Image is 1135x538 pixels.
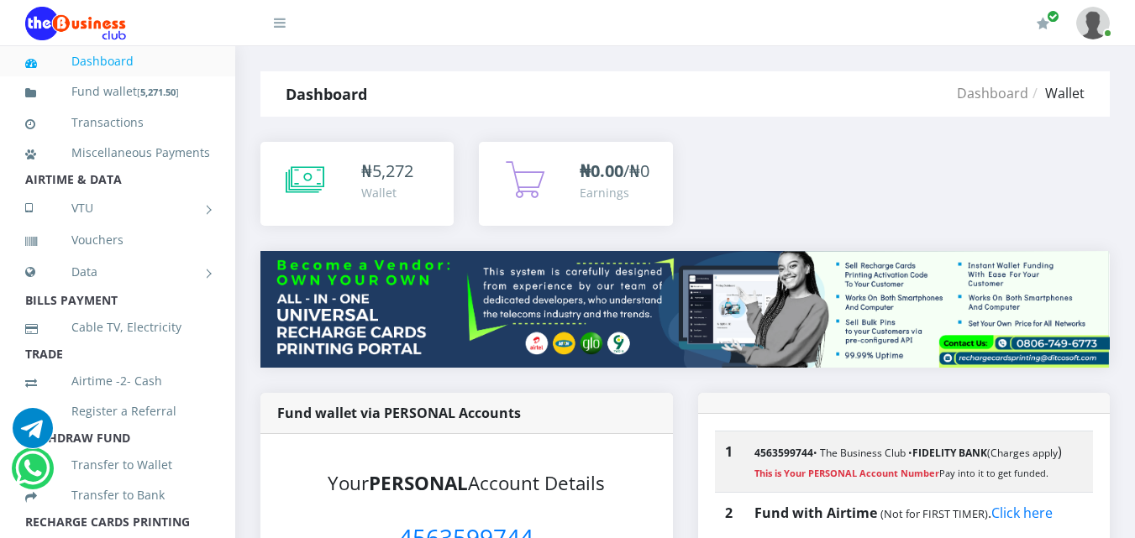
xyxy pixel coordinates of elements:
[25,392,210,431] a: Register a Referral
[369,470,468,496] b: PERSONAL
[1028,83,1085,103] li: Wallet
[25,221,210,259] a: Vouchers
[361,184,413,201] div: Wallet
[754,467,1048,479] small: Pay into it to get funded.
[277,404,521,422] strong: Fund wallet via PERSONAL Accounts
[754,446,813,460] b: 4563599744
[286,84,367,104] strong: Dashboard
[957,84,1028,102] a: Dashboard
[372,159,413,182] span: 5,272
[754,504,877,522] b: Fund with Airtime
[260,251,1110,368] img: multitenant_rcp.png
[25,251,210,293] a: Data
[25,133,210,172] a: Miscellaneous Payments
[13,420,53,448] a: Chat for support
[25,308,210,347] a: Cable TV, Electricity
[1037,17,1049,30] i: Renew/Upgrade Subscription
[754,446,1058,460] small: • The Business Club • (Charges apply
[479,142,672,226] a: ₦0.00/₦0 Earnings
[140,86,176,98] b: 5,271.50
[715,492,744,533] th: 2
[25,103,210,142] a: Transactions
[25,446,210,484] a: Transfer to Wallet
[1047,10,1059,23] span: Renew/Upgrade Subscription
[25,476,210,514] a: Transfer to Bank
[260,142,454,226] a: ₦5,272 Wallet
[715,431,744,492] th: 1
[25,42,210,81] a: Dashboard
[328,470,605,496] small: Your Account Details
[1076,7,1110,39] img: User
[15,461,50,488] a: Chat for support
[912,446,987,460] b: FIDELITY BANK
[991,504,1053,522] a: Click here
[580,159,623,182] b: ₦0.00
[754,467,939,479] strong: This is Your PERSONAL Account Number
[137,86,179,98] small: [ ]
[25,7,126,40] img: Logo
[361,159,413,184] div: ₦
[580,159,649,182] span: /₦0
[744,492,1093,533] td: .
[880,506,988,521] small: (Not for FIRST TIMER)
[25,362,210,400] a: Airtime -2- Cash
[25,187,210,229] a: VTU
[25,72,210,112] a: Fund wallet[5,271.50]
[744,431,1093,492] td: )
[580,184,649,201] div: Earnings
